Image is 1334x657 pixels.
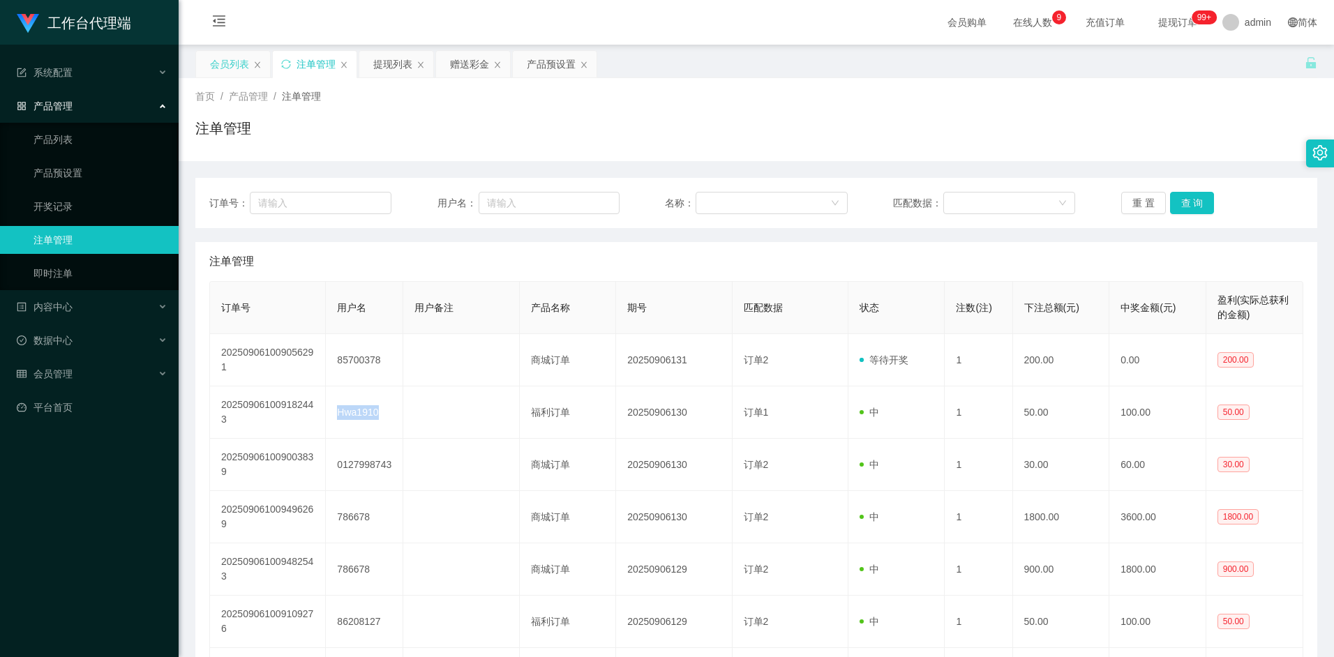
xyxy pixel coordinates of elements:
span: 首页 [195,91,215,102]
span: 订单号： [209,196,250,211]
p: 9 [1057,10,1062,24]
td: 100.00 [1109,596,1206,648]
span: 注单管理 [282,91,321,102]
a: 工作台代理端 [17,17,131,28]
span: 下注总额(元) [1024,302,1079,313]
span: 数据中心 [17,335,73,346]
h1: 注单管理 [195,118,251,139]
a: 产品列表 [33,126,167,153]
span: 匹配数据： [893,196,943,211]
span: 状态 [860,302,879,313]
i: 图标: setting [1312,145,1328,160]
i: 图标: appstore-o [17,101,27,111]
td: 1 [945,386,1012,439]
td: 福利订单 [520,596,617,648]
span: 30.00 [1217,457,1250,472]
span: 注数(注) [956,302,991,313]
sup: 1088 [1192,10,1217,24]
i: 图标: check-circle-o [17,335,27,345]
td: 202509061009109276 [210,596,326,648]
i: 图标: menu-fold [195,1,243,45]
span: 盈利(实际总获利的金额) [1217,294,1289,320]
i: 图标: close [493,61,502,69]
i: 图标: table [17,369,27,379]
button: 重 置 [1121,192,1166,214]
span: / [273,91,276,102]
i: 图标: close [340,61,348,69]
a: 即时注单 [33,259,167,287]
i: 图标: global [1288,17,1298,27]
span: 在线人数 [1006,17,1059,27]
span: 订单2 [744,616,769,627]
td: 50.00 [1013,596,1110,648]
span: 50.00 [1217,614,1250,629]
i: 图标: close [417,61,425,69]
span: 订单2 [744,459,769,470]
td: 20250906129 [616,543,732,596]
td: 202509061009182443 [210,386,326,439]
span: 等待开奖 [860,354,908,365]
a: 图标: dashboard平台首页 [17,393,167,421]
span: 提现订单 [1151,17,1204,27]
td: 1800.00 [1109,543,1206,596]
td: 0127998743 [326,439,403,491]
td: 1 [945,491,1012,543]
span: 订单号 [221,302,250,313]
span: 中 [860,564,879,575]
td: 20250906130 [616,439,732,491]
span: 系统配置 [17,67,73,78]
img: logo.9652507e.png [17,14,39,33]
td: 786678 [326,543,403,596]
i: 图标: down [831,199,839,209]
td: 900.00 [1013,543,1110,596]
td: 202509061009482543 [210,543,326,596]
td: 202509061009056291 [210,334,326,386]
input: 请输入 [250,192,391,214]
i: 图标: sync [281,59,291,69]
i: 图标: down [1058,199,1067,209]
span: 900.00 [1217,561,1254,577]
span: 50.00 [1217,405,1250,420]
td: 福利订单 [520,386,617,439]
span: 1800.00 [1217,509,1259,524]
a: 注单管理 [33,226,167,254]
span: 产品管理 [17,100,73,112]
td: 1 [945,334,1012,386]
td: 1 [945,596,1012,648]
span: 产品名称 [531,302,570,313]
h1: 工作台代理端 [47,1,131,45]
td: 1800.00 [1013,491,1110,543]
span: 中 [860,407,879,418]
span: 期号 [627,302,647,313]
span: 中 [860,511,879,522]
td: 100.00 [1109,386,1206,439]
td: 20250906129 [616,596,732,648]
span: 用户名： [437,196,479,211]
td: 1 [945,439,1012,491]
sup: 9 [1052,10,1066,24]
td: 商城订单 [520,439,617,491]
span: 订单1 [744,407,769,418]
i: 图标: unlock [1305,56,1317,69]
td: 202509061009003839 [210,439,326,491]
span: 中 [860,459,879,470]
span: 订单2 [744,511,769,522]
td: 3600.00 [1109,491,1206,543]
span: 会员管理 [17,368,73,379]
button: 查 询 [1170,192,1215,214]
td: 20250906130 [616,491,732,543]
td: 20250906131 [616,334,732,386]
td: 1 [945,543,1012,596]
input: 请输入 [479,192,620,214]
td: 0.00 [1109,334,1206,386]
td: 商城订单 [520,543,617,596]
span: / [220,91,223,102]
span: 名称： [665,196,696,211]
td: 86208127 [326,596,403,648]
div: 注单管理 [297,51,336,77]
td: 商城订单 [520,334,617,386]
div: 赠送彩金 [450,51,489,77]
td: 202509061009496269 [210,491,326,543]
span: 产品管理 [229,91,268,102]
span: 匹配数据 [744,302,783,313]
